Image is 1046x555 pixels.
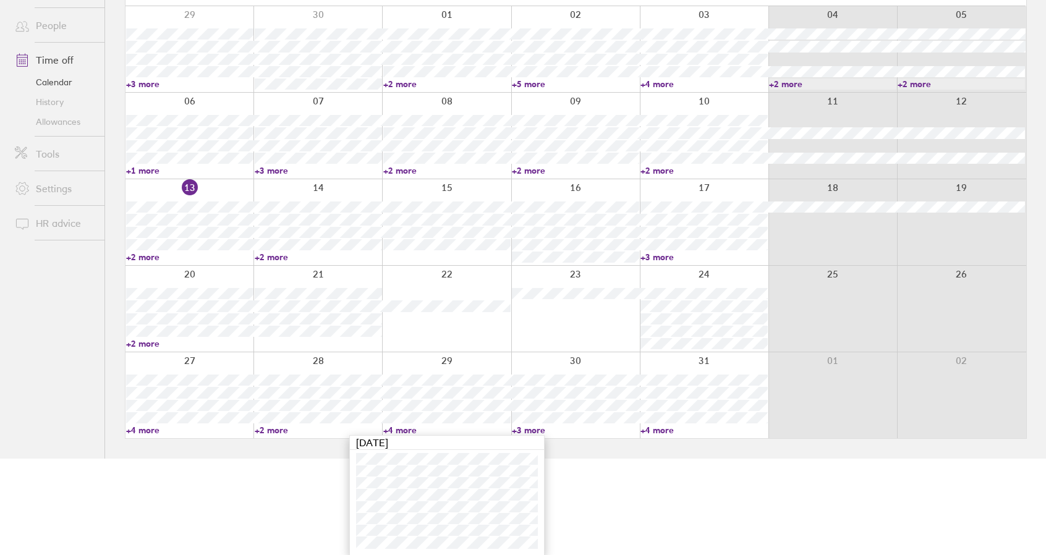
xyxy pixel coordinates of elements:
[126,252,253,263] a: +2 more
[5,142,104,166] a: Tools
[769,78,896,90] a: +2 more
[383,78,511,90] a: +2 more
[350,436,544,450] div: [DATE]
[255,425,382,436] a: +2 more
[383,165,511,176] a: +2 more
[640,165,768,176] a: +2 more
[5,13,104,38] a: People
[126,165,253,176] a: +1 more
[126,78,253,90] a: +3 more
[512,165,639,176] a: +2 more
[5,72,104,92] a: Calendar
[383,425,511,436] a: +4 more
[640,78,768,90] a: +4 more
[640,252,768,263] a: +3 more
[5,211,104,235] a: HR advice
[640,425,768,436] a: +4 more
[126,425,253,436] a: +4 more
[5,112,104,132] a: Allowances
[5,92,104,112] a: History
[255,252,382,263] a: +2 more
[255,165,382,176] a: +3 more
[5,176,104,201] a: Settings
[512,78,639,90] a: +5 more
[512,425,639,436] a: +3 more
[898,78,1025,90] a: +2 more
[5,48,104,72] a: Time off
[126,338,253,349] a: +2 more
